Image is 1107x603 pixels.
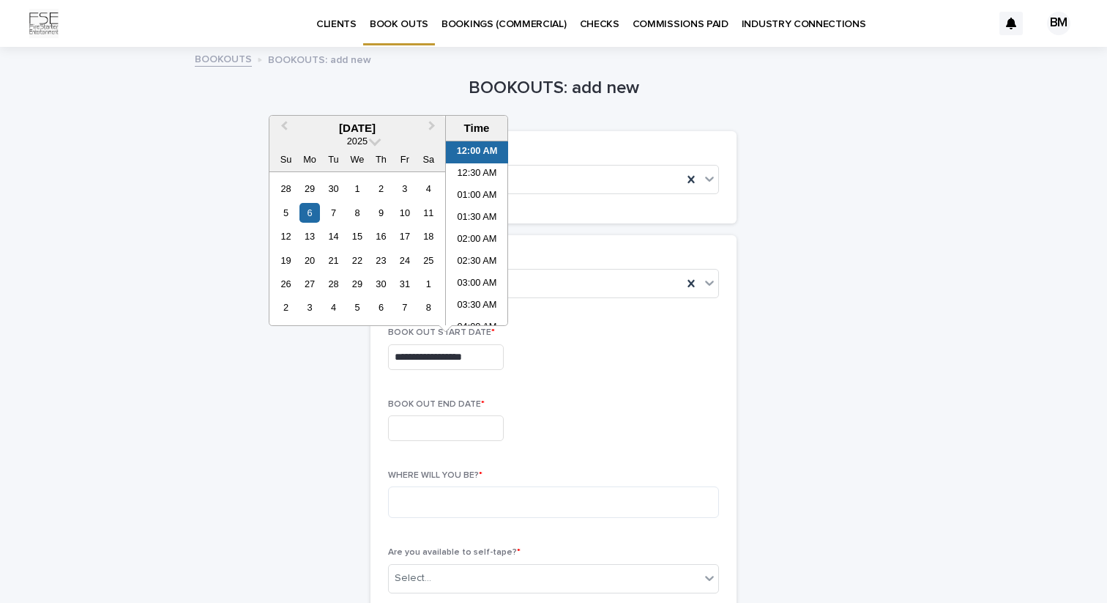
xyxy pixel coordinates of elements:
[29,9,59,38] img: Km9EesSdRbS9ajqhBzyo
[324,179,343,199] div: Choose Tuesday, September 30th, 2025
[371,297,391,317] div: Choose Thursday, November 6th, 2025
[422,117,445,141] button: Next Month
[446,141,508,163] li: 12:00 AM
[446,207,508,229] li: 01:30 AM
[1047,12,1070,35] div: BM
[299,179,319,199] div: Choose Monday, September 29th, 2025
[395,274,414,294] div: Choose Friday, October 31st, 2025
[276,226,296,246] div: Choose Sunday, October 12th, 2025
[347,226,367,246] div: Choose Wednesday, October 15th, 2025
[271,117,294,141] button: Previous Month
[371,226,391,246] div: Choose Thursday, October 16th, 2025
[371,274,391,294] div: Choose Thursday, October 30th, 2025
[276,203,296,223] div: Choose Sunday, October 5th, 2025
[395,297,414,317] div: Choose Friday, November 7th, 2025
[446,251,508,273] li: 02:30 AM
[446,163,508,185] li: 12:30 AM
[371,251,391,270] div: Choose Thursday, October 23rd, 2025
[276,149,296,169] div: Su
[395,226,414,246] div: Choose Friday, October 17th, 2025
[446,317,508,339] li: 04:00 AM
[268,51,371,67] p: BOOKOUTS: add new
[347,203,367,223] div: Choose Wednesday, October 8th, 2025
[299,251,319,270] div: Choose Monday, October 20th, 2025
[276,297,296,317] div: Choose Sunday, November 2nd, 2025
[299,274,319,294] div: Choose Monday, October 27th, 2025
[419,149,439,169] div: Sa
[419,203,439,223] div: Choose Saturday, October 11th, 2025
[347,179,367,199] div: Choose Wednesday, October 1st, 2025
[324,297,343,317] div: Choose Tuesday, November 4th, 2025
[276,274,296,294] div: Choose Sunday, October 26th, 2025
[446,185,508,207] li: 01:00 AM
[347,251,367,270] div: Choose Wednesday, October 22nd, 2025
[347,136,368,147] span: 2025
[446,273,508,295] li: 03:00 AM
[450,122,504,135] div: Time
[395,251,414,270] div: Choose Friday, October 24th, 2025
[371,149,391,169] div: Th
[299,297,319,317] div: Choose Monday, November 3rd, 2025
[274,177,440,319] div: month 2025-10
[388,548,521,557] span: Are you available to self-tape?
[371,179,391,199] div: Choose Thursday, October 2nd, 2025
[395,203,414,223] div: Choose Friday, October 10th, 2025
[347,274,367,294] div: Choose Wednesday, October 29th, 2025
[419,274,439,294] div: Choose Saturday, November 1st, 2025
[395,571,431,586] div: Select...
[419,251,439,270] div: Choose Saturday, October 25th, 2025
[299,226,319,246] div: Choose Monday, October 13th, 2025
[276,251,296,270] div: Choose Sunday, October 19th, 2025
[347,149,367,169] div: We
[370,78,737,99] h1: BOOKOUTS: add new
[419,226,439,246] div: Choose Saturday, October 18th, 2025
[299,149,319,169] div: Mo
[299,203,319,223] div: Choose Monday, October 6th, 2025
[269,122,445,135] div: [DATE]
[395,149,414,169] div: Fr
[419,297,439,317] div: Choose Saturday, November 8th, 2025
[324,203,343,223] div: Choose Tuesday, October 7th, 2025
[324,149,343,169] div: Tu
[324,251,343,270] div: Choose Tuesday, October 21st, 2025
[324,226,343,246] div: Choose Tuesday, October 14th, 2025
[419,179,439,199] div: Choose Saturday, October 4th, 2025
[347,297,367,317] div: Choose Wednesday, November 5th, 2025
[195,50,252,67] a: BOOKOUTS
[324,274,343,294] div: Choose Tuesday, October 28th, 2025
[371,203,391,223] div: Choose Thursday, October 9th, 2025
[276,179,296,199] div: Choose Sunday, September 28th, 2025
[388,400,485,409] span: BOOK OUT END DATE
[395,179,414,199] div: Choose Friday, October 3rd, 2025
[446,229,508,251] li: 02:00 AM
[388,471,482,480] span: WHERE WILL YOU BE?
[446,295,508,317] li: 03:30 AM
